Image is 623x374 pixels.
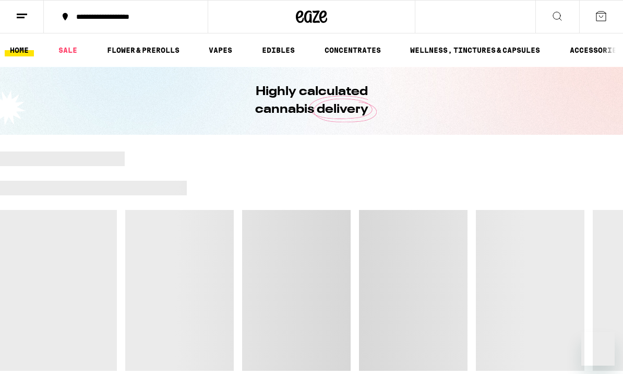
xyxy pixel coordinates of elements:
[405,44,545,56] a: WELLNESS, TINCTURES & CAPSULES
[581,332,615,366] iframe: Button to launch messaging window
[319,44,386,56] a: CONCENTRATES
[53,44,82,56] a: SALE
[203,44,237,56] a: VAPES
[225,83,398,119] h1: Highly calculated cannabis delivery
[102,44,185,56] a: FLOWER & PREROLLS
[257,44,300,56] a: EDIBLES
[5,44,34,56] a: HOME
